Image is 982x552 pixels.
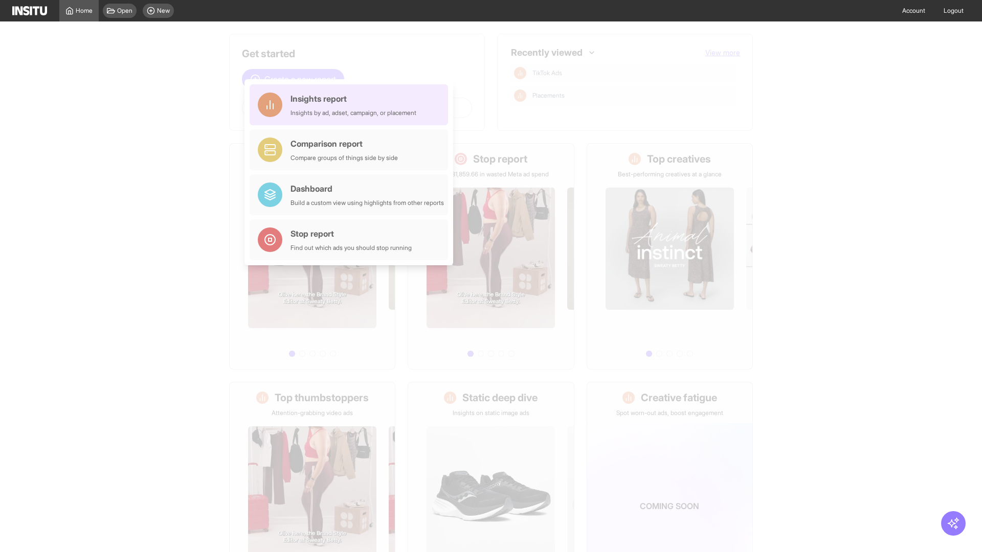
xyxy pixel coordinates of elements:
[117,7,132,15] span: Open
[12,6,47,15] img: Logo
[291,244,412,252] div: Find out which ads you should stop running
[291,93,416,105] div: Insights report
[291,182,444,195] div: Dashboard
[291,154,398,162] div: Compare groups of things side by side
[291,199,444,207] div: Build a custom view using highlights from other reports
[291,227,412,240] div: Stop report
[157,7,170,15] span: New
[76,7,93,15] span: Home
[291,137,398,150] div: Comparison report
[291,109,416,117] div: Insights by ad, adset, campaign, or placement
